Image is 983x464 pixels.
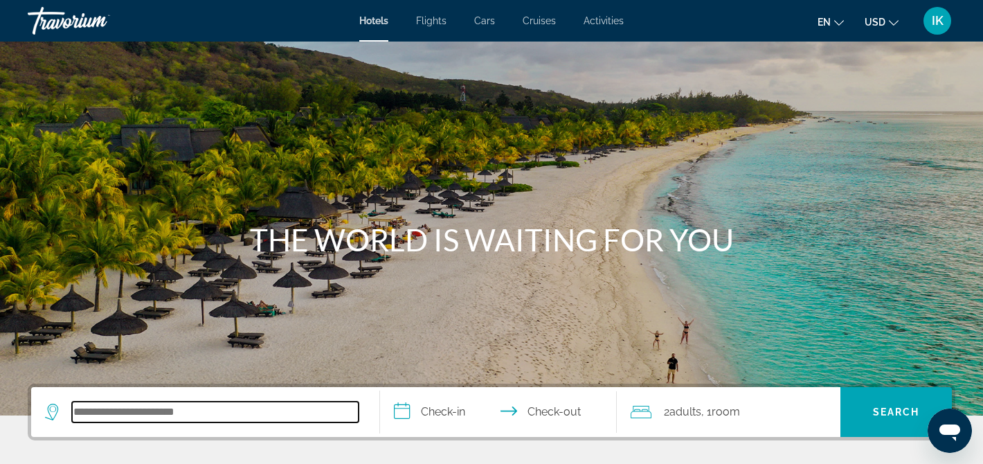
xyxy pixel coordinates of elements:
span: Adults [669,405,701,418]
a: Flights [416,15,447,26]
div: Search widget [31,387,952,437]
a: Hotels [359,15,388,26]
button: Change language [818,12,844,32]
button: User Menu [919,6,955,35]
a: Cruises [523,15,556,26]
button: Change currency [865,12,899,32]
span: USD [865,17,885,28]
span: IK [932,14,944,28]
a: Cars [474,15,495,26]
button: Travelers: 2 adults, 0 children [617,387,840,437]
span: Room [712,405,740,418]
span: en [818,17,831,28]
button: Search [840,387,952,437]
span: 2 [664,402,701,422]
h1: THE WORLD IS WAITING FOR YOU [232,222,751,258]
button: Select check in and out date [380,387,617,437]
input: Search hotel destination [72,402,359,422]
span: Search [873,407,920,418]
iframe: Button to launch messaging window [928,409,972,453]
a: Activities [584,15,624,26]
span: , 1 [701,402,740,422]
a: Travorium [28,3,166,39]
